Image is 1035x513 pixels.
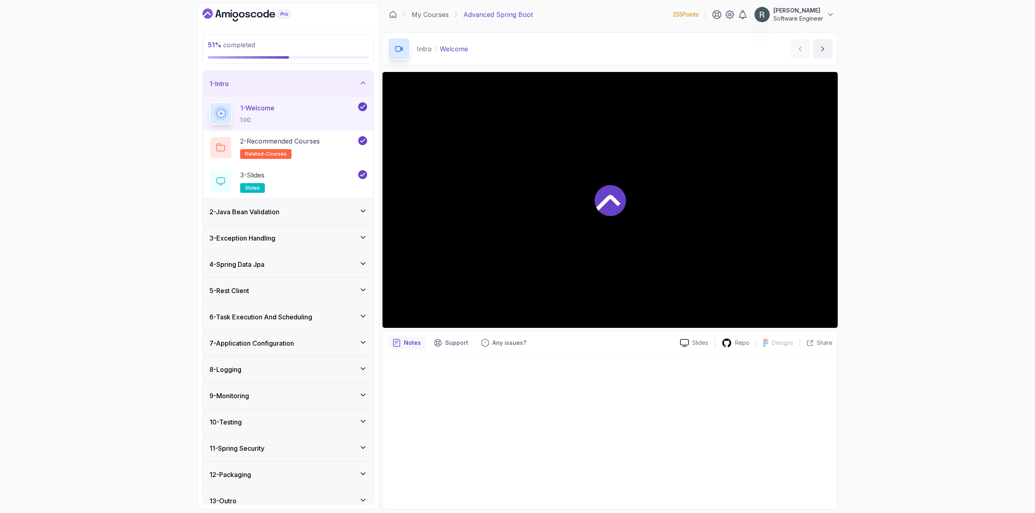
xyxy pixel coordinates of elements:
h3: 1 - Intro [209,79,229,89]
a: Dashboard [389,11,397,19]
span: 51 % [208,41,222,49]
p: Share [817,339,832,347]
h3: 12 - Packaging [209,470,251,479]
button: Feedback button [476,336,531,349]
a: My Courses [412,10,449,19]
p: 2 - Recommended Courses [240,136,320,146]
button: Support button [429,336,473,349]
button: 9-Monitoring [203,383,374,409]
button: 2-Recommended Coursesrelated-courses [209,136,367,159]
p: Welcome [440,44,468,54]
p: Repo [735,339,750,347]
button: 11-Spring Security [203,435,374,461]
p: Slides [692,339,708,347]
button: 3-Slidesslides [209,170,367,193]
button: next content [813,39,832,59]
p: 255 Points [673,11,699,19]
p: Designs [772,339,793,347]
h3: 3 - Exception Handling [209,233,275,243]
button: 4-Spring Data Jpa [203,251,374,277]
p: Support [445,339,468,347]
button: 2-Java Bean Validation [203,199,374,225]
p: 1:00 [240,116,275,124]
h3: 5 - Rest Client [209,286,249,296]
h3: 7 - Application Configuration [209,338,294,348]
button: user profile image[PERSON_NAME]Software Engineer [754,6,834,23]
p: Advanced Spring Boot [463,10,533,19]
p: Any issues? [492,339,526,347]
button: 1-Intro [203,71,374,97]
p: [PERSON_NAME] [773,6,823,15]
p: Software Engineer [773,15,823,23]
button: Share [800,339,832,347]
h3: 8 - Logging [209,365,241,374]
p: Notes [404,339,421,347]
span: slides [245,185,260,191]
img: user profile image [754,7,770,22]
button: previous content [790,39,810,59]
iframe: chat widget [985,462,1035,501]
h3: 6 - Task Execution And Scheduling [209,312,312,322]
button: 5-Rest Client [203,278,374,304]
button: 8-Logging [203,357,374,382]
span: related-courses [245,151,287,157]
h3: 2 - Java Bean Validation [209,207,279,217]
h3: 11 - Spring Security [209,443,264,453]
a: Repo [715,338,756,348]
button: 6-Task Execution And Scheduling [203,304,374,330]
button: 12-Packaging [203,462,374,488]
p: Intro [417,44,432,54]
h3: 4 - Spring Data Jpa [209,260,264,269]
button: 3-Exception Handling [203,225,374,251]
button: notes button [388,336,426,349]
h3: 10 - Testing [209,417,242,427]
a: Dashboard [203,8,309,21]
span: completed [208,41,255,49]
button: 1-Welcome1:00 [209,102,367,125]
button: 10-Testing [203,409,374,435]
a: Slides [674,339,715,347]
p: 3 - Slides [240,170,264,180]
h3: 13 - Outro [209,496,237,506]
p: 1 - Welcome [240,103,275,113]
h3: 9 - Monitoring [209,391,249,401]
button: 7-Application Configuration [203,330,374,356]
